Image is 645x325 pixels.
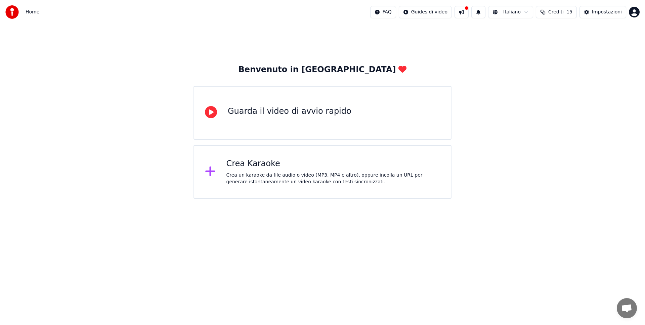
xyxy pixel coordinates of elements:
[566,9,572,15] span: 15
[5,5,19,19] img: youka
[592,9,622,15] div: Impostazioni
[239,64,407,75] div: Benvenuto in [GEOGRAPHIC_DATA]
[370,6,396,18] button: FAQ
[226,158,440,169] div: Crea Karaoke
[26,9,39,15] span: Home
[579,6,626,18] button: Impostazioni
[26,9,39,15] nav: breadcrumb
[228,106,351,117] div: Guarda il video di avvio rapido
[617,298,637,318] div: Aprire la chat
[226,172,440,185] div: Crea un karaoke da file audio o video (MP3, MP4 e altro), oppure incolla un URL per generare ista...
[548,9,564,15] span: Crediti
[536,6,577,18] button: Crediti15
[399,6,452,18] button: Guides di video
